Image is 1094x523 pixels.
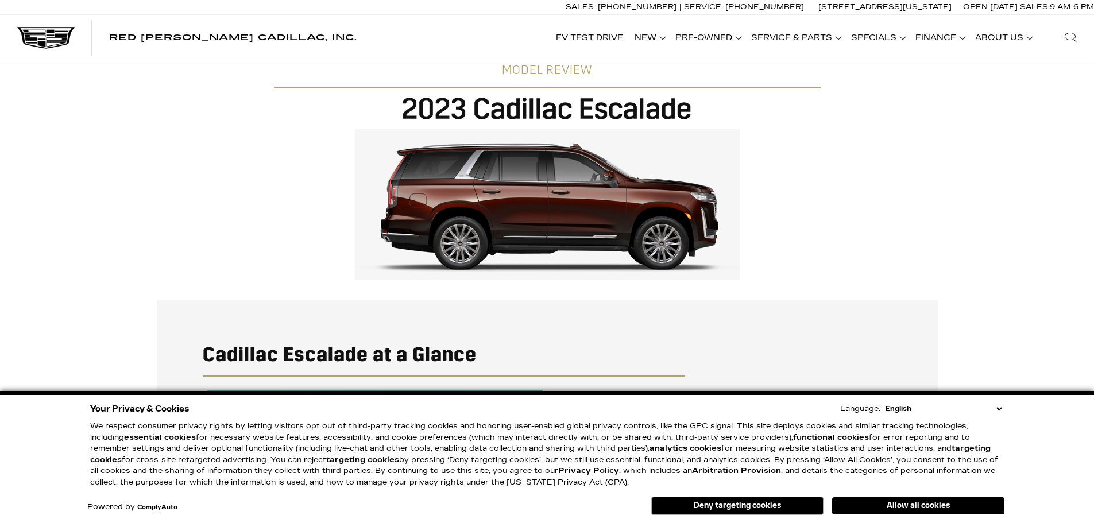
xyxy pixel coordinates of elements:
a: Sales: [PHONE_NUMBER] [566,3,679,11]
strong: targeting cookies [326,455,399,464]
div: Cadillac Escalade at a Glance [203,346,892,377]
button: Allow all cookies [832,497,1004,514]
a: Service: [PHONE_NUMBER] [679,3,807,11]
a: EV Test Drive [550,15,629,61]
span: 9 AM-6 PM [1050,2,1094,11]
strong: Arbitration Provision [692,466,781,475]
span: Sales: [566,2,596,11]
a: ComplyAuto [137,504,177,511]
span: Red [PERSON_NAME] Cadillac, Inc. [109,33,357,42]
img: Cadillac Dark Logo with Cadillac White Text [17,27,75,49]
span: [PHONE_NUMBER] [598,2,676,11]
div: 2023 Cadillac Escalade [157,96,938,126]
strong: essential cookies [124,433,196,442]
a: [STREET_ADDRESS][US_STATE] [818,2,952,11]
strong: functional cookies [793,433,869,442]
span: Service: [684,2,723,11]
a: Specials [845,15,910,61]
a: Finance [910,15,969,61]
a: Pre-Owned [670,15,745,61]
div: Powered by [87,503,177,511]
a: Privacy Policy [558,466,619,475]
img: Cadillac Escalade [355,129,740,280]
strong: analytics cookies [650,444,721,453]
span: Your Privacy & Cookies [90,401,190,417]
div: Language: [840,405,880,413]
a: New [629,15,670,61]
select: Language Select [883,403,1004,414]
a: Red [PERSON_NAME] Cadillac, Inc. [109,34,357,42]
a: Service & Parts [745,15,845,61]
div: MODEL REVIEW [157,64,938,88]
span: [PHONE_NUMBER] [725,2,804,11]
span: Sales: [1020,2,1050,11]
span: Open [DATE] [963,2,1018,11]
p: We respect consumer privacy rights by letting visitors opt out of third-party tracking cookies an... [90,421,1004,488]
button: Deny targeting cookies [651,497,824,515]
strong: targeting cookies [90,444,991,464]
a: About Us [969,15,1037,61]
